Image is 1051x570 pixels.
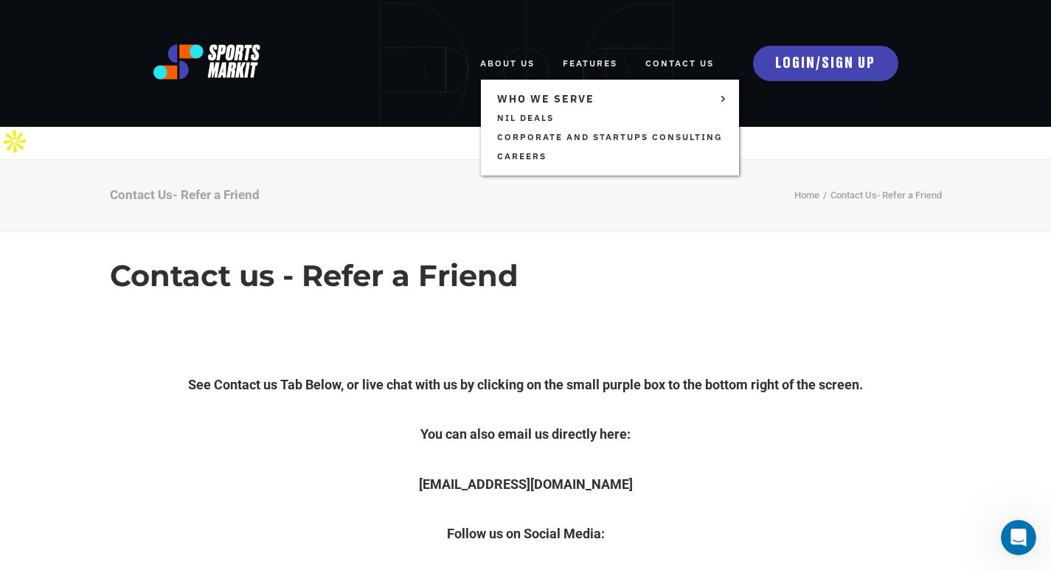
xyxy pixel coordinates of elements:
a: Home [794,190,819,201]
iframe: Intercom live chat [1001,520,1036,555]
a: Corporate and Startups Consulting [492,128,728,147]
a: ABOUT US [480,47,535,80]
strong: See Contact us Tab Below, or live chat with us by clicking on the small purple box to the bottom ... [188,377,863,392]
li: Contact Us- Refer a Friend [819,187,942,204]
a: LOGIN/SIGN UP [753,46,898,81]
a: Contact Us [645,47,714,80]
span: Contact us - Refer a Friend [110,258,518,293]
a: [EMAIL_ADDRESS][DOMAIN_NAME] [419,476,633,492]
div: Contact Us- Refer a Friend [110,187,260,203]
strong: Follow us on Social Media: [447,526,605,541]
a: NIL Deals [492,108,728,128]
a: WHO WE SERVE [492,89,728,108]
img: logo [153,44,261,80]
a: FEATURES [563,47,617,80]
strong: You can also email us directly here: [420,426,631,442]
a: Careers [492,147,728,166]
